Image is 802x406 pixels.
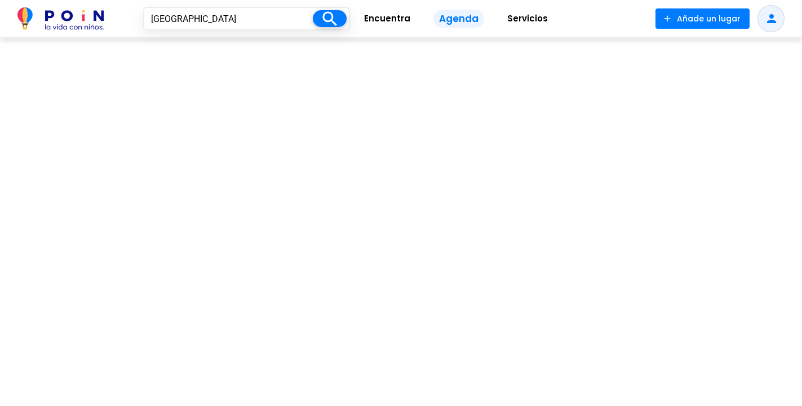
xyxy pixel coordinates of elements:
img: POiN [17,7,104,30]
a: Agenda [424,5,493,33]
i: search [320,9,339,29]
span: Encuentra [359,10,415,28]
button: Añade un lugar [655,8,750,29]
a: Encuentra [350,5,424,33]
a: Servicios [493,5,562,33]
span: Agenda [433,10,484,28]
input: ¿Dónde? [144,8,313,29]
span: Servicios [502,10,553,28]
